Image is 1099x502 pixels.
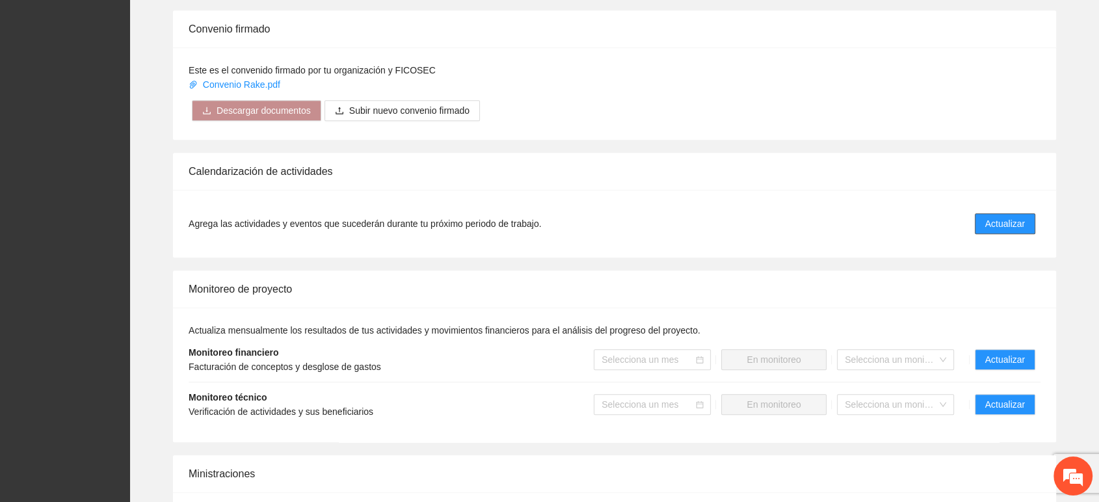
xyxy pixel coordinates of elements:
[189,79,283,90] a: Convenio Rake.pdf
[335,106,344,116] span: upload
[192,100,321,121] button: downloadDescargar documentos
[189,153,1040,190] div: Calendarización de actividades
[696,401,704,408] span: calendar
[324,105,480,116] span: uploadSubir nuevo convenio firmado
[985,352,1025,367] span: Actualizar
[189,455,1040,492] div: Ministraciones
[985,397,1025,412] span: Actualizar
[189,10,1040,47] div: Convenio firmado
[7,355,248,401] textarea: Escriba su mensaje y pulse “Intro”
[975,394,1035,415] button: Actualizar
[75,174,179,305] span: Estamos en línea.
[324,100,480,121] button: uploadSubir nuevo convenio firmado
[189,65,436,75] span: Este es el convenido firmado por tu organización y FICOSEC
[189,325,700,336] span: Actualiza mensualmente los resultados de tus actividades y movimientos financieros para el anális...
[189,347,278,358] strong: Monitoreo financiero
[189,392,267,403] strong: Monitoreo técnico
[68,66,218,83] div: Chatee con nosotros ahora
[189,217,541,231] span: Agrega las actividades y eventos que sucederán durante tu próximo periodo de trabajo.
[189,362,381,372] span: Facturación de conceptos y desglose de gastos
[975,213,1035,234] button: Actualizar
[217,103,311,118] span: Descargar documentos
[202,106,211,116] span: download
[189,271,1040,308] div: Monitoreo de proyecto
[213,7,245,38] div: Minimizar ventana de chat en vivo
[349,103,470,118] span: Subir nuevo convenio firmado
[985,217,1025,231] span: Actualizar
[189,80,198,89] span: paper-clip
[975,349,1035,370] button: Actualizar
[696,356,704,363] span: calendar
[189,406,373,417] span: Verificación de actividades y sus beneficiarios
